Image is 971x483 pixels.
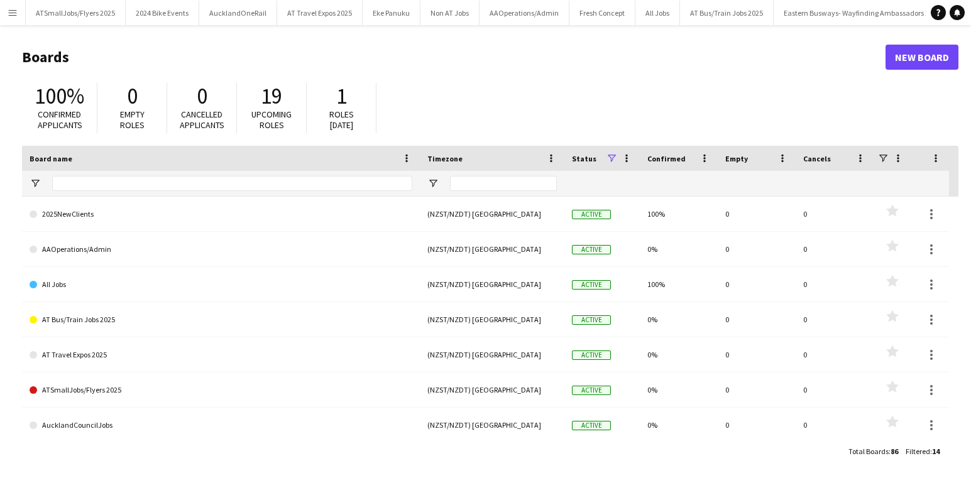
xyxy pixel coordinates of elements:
div: 0% [640,337,718,372]
button: Open Filter Menu [30,178,41,189]
a: 2025NewClients [30,197,412,232]
button: AT Travel Expos 2025 [277,1,363,25]
span: Cancelled applicants [180,109,224,131]
div: 0 [796,267,874,301]
span: Active [572,315,611,325]
div: 0 [718,408,796,442]
div: : [848,439,898,464]
a: AucklandCouncilJobs [30,408,412,443]
div: 0 [718,372,796,407]
button: AucklandOneRail [199,1,277,25]
div: 0 [796,408,874,442]
div: 0% [640,302,718,337]
div: (NZST/NZDT) [GEOGRAPHIC_DATA] [420,197,564,231]
a: All Jobs [30,267,412,302]
div: : [906,439,940,464]
div: 0 [796,302,874,337]
span: Roles [DATE] [329,109,354,131]
span: Board name [30,154,72,163]
span: Confirmed applicants [38,109,82,131]
span: Upcoming roles [251,109,292,131]
span: Active [572,350,611,360]
div: (NZST/NZDT) [GEOGRAPHIC_DATA] [420,408,564,442]
span: Active [572,421,611,430]
div: (NZST/NZDT) [GEOGRAPHIC_DATA] [420,267,564,301]
div: 0% [640,372,718,407]
input: Timezone Filter Input [450,176,557,191]
span: 0 [127,82,138,110]
h1: Boards [22,48,886,67]
span: Filtered [906,447,930,456]
a: AT Bus/Train Jobs 2025 [30,302,412,337]
span: Empty roles [120,109,145,131]
span: 0 [197,82,207,110]
div: 0% [640,408,718,442]
div: 0 [718,302,796,337]
div: (NZST/NZDT) [GEOGRAPHIC_DATA] [420,302,564,337]
button: Fresh Concept [569,1,635,25]
span: Cancels [803,154,831,163]
span: 14 [932,447,940,456]
span: 19 [261,82,282,110]
a: AAOperations/Admin [30,232,412,267]
div: 0 [718,197,796,231]
div: (NZST/NZDT) [GEOGRAPHIC_DATA] [420,372,564,407]
div: 0% [640,232,718,266]
div: 100% [640,267,718,301]
div: 0 [796,337,874,372]
span: Active [572,386,611,395]
span: Active [572,210,611,219]
a: AT Travel Expos 2025 [30,337,412,372]
div: 0 [796,197,874,231]
button: Non AT Jobs [420,1,480,25]
span: 86 [891,447,898,456]
button: AT Bus/Train Jobs 2025 [680,1,774,25]
button: Eastern Busways- Wayfinding Ambassadors 2024 [774,1,951,25]
span: Timezone [427,154,463,163]
div: 0 [796,232,874,266]
span: Status [572,154,596,163]
a: New Board [886,45,958,70]
span: Active [572,280,611,290]
a: ATSmallJobs/Flyers 2025 [30,372,412,408]
div: 100% [640,197,718,231]
div: (NZST/NZDT) [GEOGRAPHIC_DATA] [420,337,564,372]
button: Eke Panuku [363,1,420,25]
input: Board name Filter Input [52,176,412,191]
span: Confirmed [647,154,686,163]
span: Total Boards [848,447,889,456]
span: Empty [725,154,748,163]
button: AAOperations/Admin [480,1,569,25]
div: 0 [718,232,796,266]
div: 0 [796,372,874,407]
button: ATSmallJobs/Flyers 2025 [26,1,126,25]
span: 100% [35,82,84,110]
span: 1 [336,82,347,110]
button: 2024 Bike Events [126,1,199,25]
div: 0 [718,337,796,372]
span: Active [572,245,611,254]
button: Open Filter Menu [427,178,439,189]
div: 0 [718,267,796,301]
div: (NZST/NZDT) [GEOGRAPHIC_DATA] [420,232,564,266]
button: All Jobs [635,1,680,25]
